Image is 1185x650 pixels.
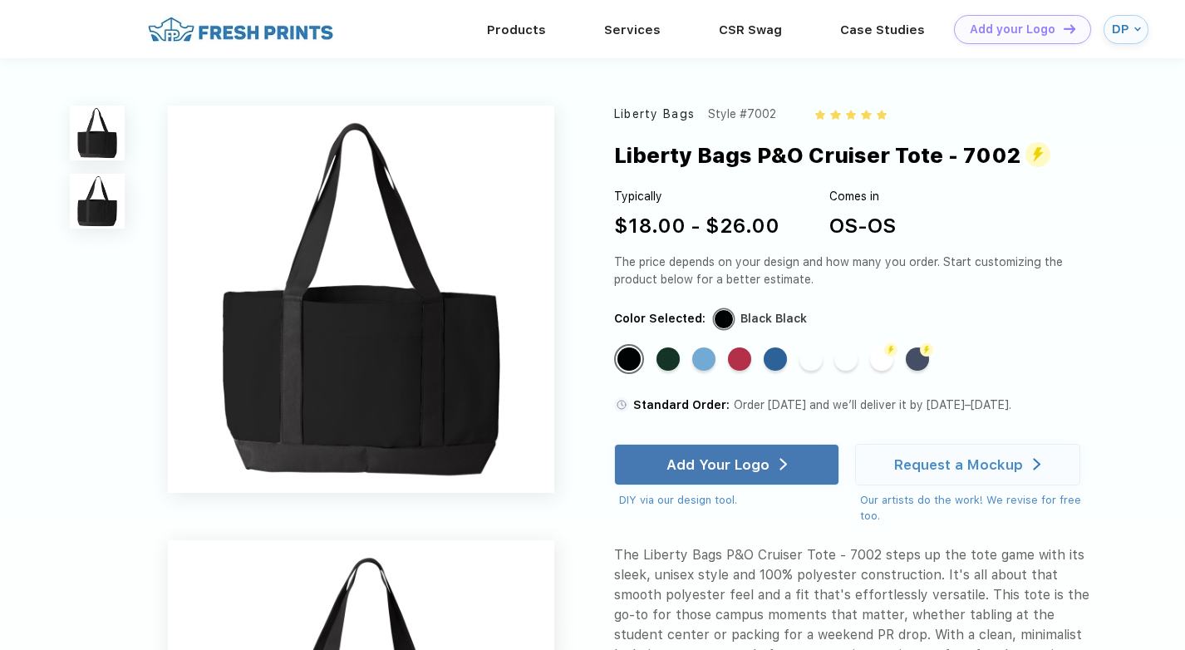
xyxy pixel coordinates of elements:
[614,188,779,205] div: Typically
[779,458,787,470] img: white arrow
[894,456,1023,473] div: Request a Mockup
[1134,26,1141,32] img: arrow_down_blue.svg
[861,110,871,120] img: yellow_star.svg
[815,110,825,120] img: yellow_star.svg
[614,211,779,241] div: $18.00 - $26.00
[740,310,807,327] div: Black Black
[692,347,715,371] div: White Lt Blue
[487,22,546,37] a: Products
[614,310,706,327] div: Color Selected:
[708,106,776,123] div: Style #7002
[656,347,680,371] div: White For Green
[614,106,695,123] div: Liberty Bags
[764,347,787,371] div: White Royal
[970,22,1055,37] div: Add your Logo
[829,211,896,241] div: OS-OS
[834,347,858,371] div: Black
[829,188,896,205] div: Comes in
[614,140,1050,172] div: Liberty Bags P&O Cruiser Tote - 7002
[168,106,555,493] img: func=resize&h=640
[70,106,125,160] img: func=resize&h=100
[870,347,893,371] div: White Black
[70,174,125,229] img: func=resize&h=100
[860,492,1100,524] div: Our artists do the work! We revise for free too.
[799,347,823,371] div: White
[619,492,839,509] div: DIY via our design tool.
[846,110,856,120] img: yellow_star.svg
[666,456,770,473] div: Add Your Logo
[906,347,929,371] div: White Navy
[830,110,840,120] img: yellow_star.svg
[617,347,641,371] div: Black Black
[1112,22,1130,37] div: DP
[633,398,730,411] span: Standard Order:
[604,22,661,37] a: Services
[1033,458,1040,470] img: white arrow
[728,347,751,371] div: White Red
[1064,24,1075,33] img: DT
[734,398,1011,411] span: Order [DATE] and we’ll deliver it by [DATE]–[DATE].
[614,397,629,412] img: standard order
[143,15,338,44] img: fo%20logo%202.webp
[877,110,887,120] img: yellow_star.svg
[719,22,782,37] a: CSR Swag
[1025,142,1050,167] img: flash_active_toggle.svg
[614,254,1100,288] div: The price depends on your design and how many you order. Start customizing the product below for ...
[884,343,897,357] img: flash color
[920,343,933,357] img: flash color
